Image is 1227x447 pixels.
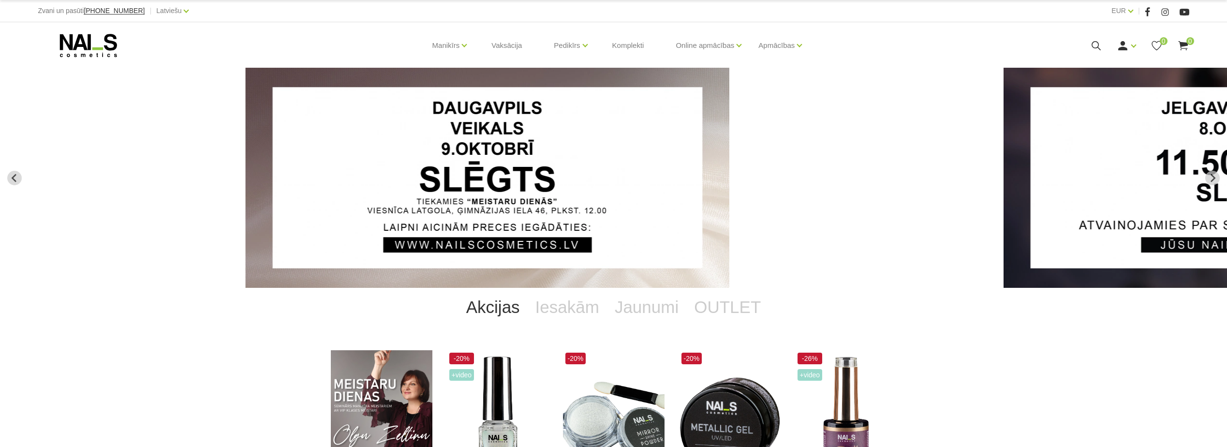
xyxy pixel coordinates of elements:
[798,353,823,364] span: -26%
[38,5,145,17] div: Zvani un pasūti
[605,22,652,69] a: Komplekti
[565,353,586,364] span: -20%
[1205,171,1220,185] button: Next slide
[681,353,702,364] span: -20%
[432,26,460,65] a: Manikīrs
[449,369,474,381] span: +Video
[528,288,607,327] a: Iesakām
[449,353,474,364] span: -20%
[607,288,686,327] a: Jaunumi
[245,68,981,288] li: 1 of 13
[1111,5,1126,16] a: EUR
[1160,37,1168,45] span: 0
[798,369,823,381] span: +Video
[7,171,22,185] button: Go to last slide
[758,26,795,65] a: Apmācības
[1186,37,1194,45] span: 0
[554,26,580,65] a: Pedikīrs
[676,26,734,65] a: Online apmācības
[1177,40,1189,52] a: 0
[1138,5,1140,17] span: |
[686,288,769,327] a: OUTLET
[458,288,528,327] a: Akcijas
[156,5,181,16] a: Latviešu
[149,5,151,17] span: |
[1151,40,1163,52] a: 0
[484,22,530,69] a: Vaksācija
[84,7,145,15] a: [PHONE_NUMBER]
